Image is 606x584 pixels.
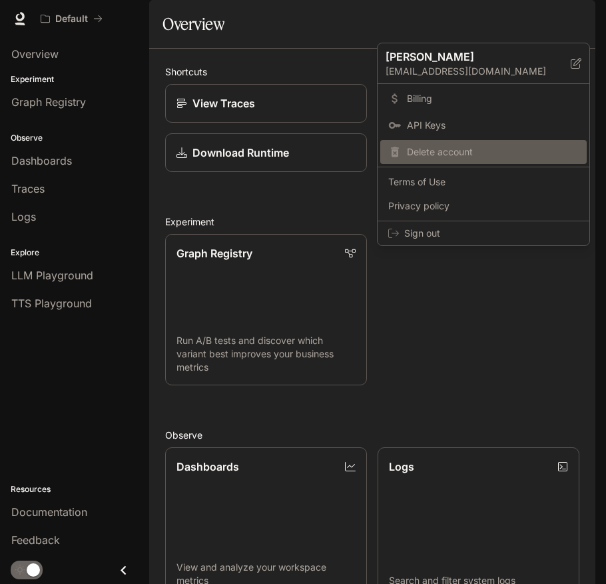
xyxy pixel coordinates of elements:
a: Billing [380,87,587,111]
span: Privacy policy [388,199,579,213]
div: [PERSON_NAME][EMAIL_ADDRESS][DOMAIN_NAME] [378,43,589,84]
span: Sign out [404,227,579,240]
p: [PERSON_NAME] [386,49,549,65]
a: Terms of Use [380,170,587,194]
span: Terms of Use [388,175,579,189]
span: Delete account [407,145,579,159]
span: API Keys [407,119,579,132]
div: Sign out [378,221,589,245]
a: API Keys [380,113,587,137]
p: [EMAIL_ADDRESS][DOMAIN_NAME] [386,65,571,78]
a: Privacy policy [380,194,587,218]
div: Delete account [380,140,587,164]
span: Billing [407,92,579,105]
